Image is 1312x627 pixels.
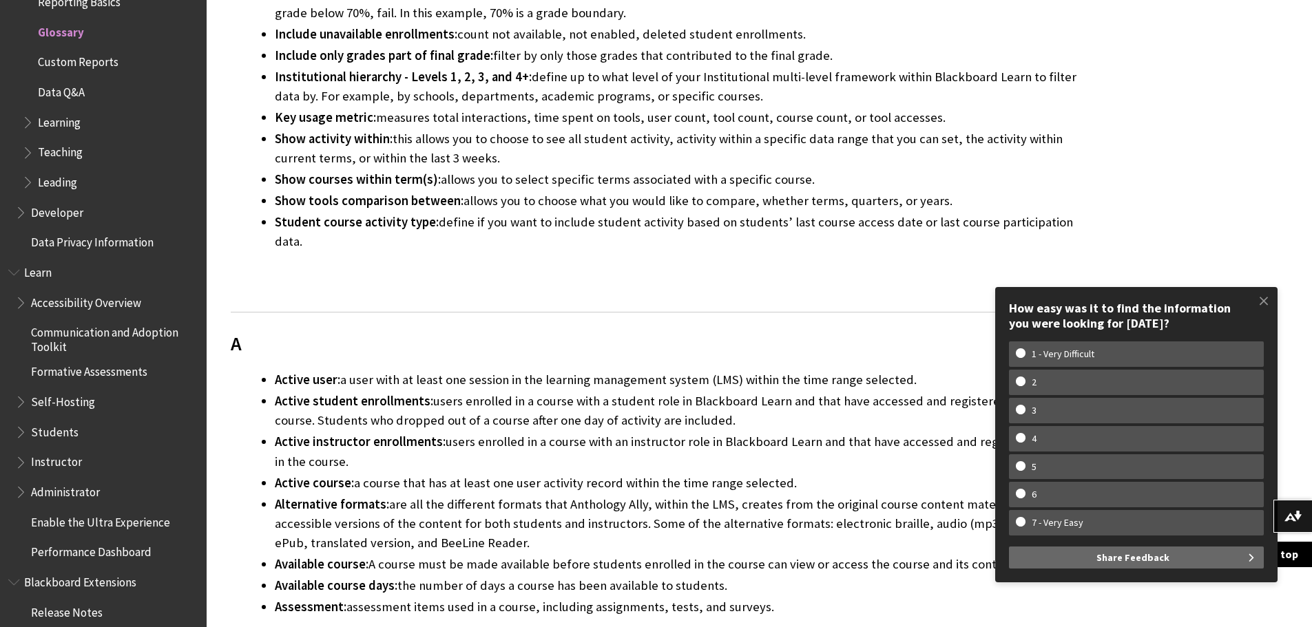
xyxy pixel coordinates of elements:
span: Show tools comparison between: [275,193,464,209]
span: Assessment: [275,599,346,615]
li: assessment items used in a course, including assignments, tests, and surveys. [275,597,1085,617]
span: Learning [38,111,81,129]
span: Instructor [31,451,82,469]
span: Developer [31,201,83,220]
li: this allows you to choose to see all student activity, activity within a specific data range that... [275,129,1085,168]
span: Active course: [275,475,354,491]
span: Communication and Adoption Toolkit [31,321,197,354]
span: Self-Hosting [31,390,95,409]
span: Show activity within: [275,131,393,147]
li: measures total interactions, time spent on tools, user count, tool count, course count, or tool a... [275,108,1085,127]
w-span: 6 [1016,489,1052,500]
span: Performance Dashboard [31,541,152,560]
span: Available course days: [275,577,397,593]
w-span: 7 - Very Easy [1016,517,1099,529]
w-span: 2 [1016,376,1052,388]
span: A [231,329,1085,358]
span: Data Q&A [38,81,85,99]
span: Key usage metric: [275,109,376,125]
span: Students [31,421,79,439]
w-span: 1 - Very Difficult [1016,348,1110,360]
span: Enable the Ultra Experience [31,511,170,529]
li: allows you to choose what you would like to compare, whether terms, quarters, or years. [275,191,1085,211]
span: Blackboard Extensions [24,571,136,589]
span: Learn [24,261,52,279]
span: Student course activity type: [275,214,439,230]
li: A course must be made available before students enrolled in the course can view or access the cou... [275,555,1085,574]
span: Active instructor enrollments: [275,434,446,449]
span: Release Notes [31,601,103,619]
li: users enrolled in a course with an instructor role in Blackboard Learn and that have accessed and... [275,432,1085,471]
w-span: 4 [1016,433,1052,445]
span: Formative Assessments [31,361,147,379]
span: Active student enrollments: [275,393,433,409]
span: Share Feedback [1096,546,1169,568]
span: Include only grades part of final grade: [275,47,493,63]
span: Active user: [275,372,340,387]
li: are all the different formats that Anthology Ally, within the LMS, creates from the original cour... [275,495,1085,553]
span: Available course: [275,556,368,572]
span: Leading [38,171,77,189]
span: Glossary [38,21,84,39]
li: the number of days a course has been available to students. [275,576,1085,595]
li: define up to what level of your Institutional multi-level framework within Blackboard Learn to fi... [275,67,1085,106]
span: Institutional hierarchy - Levels 1, 2, 3, and 4+: [275,69,532,85]
span: Custom Reports [38,51,118,70]
span: Accessibility Overview [31,291,141,310]
span: Data Privacy Information [31,231,154,250]
li: count not available, not enabled, deleted student enrollments. [275,25,1085,44]
span: Alternative formats: [275,496,389,512]
span: Teaching [38,141,83,160]
span: Show courses within term(s): [275,171,441,187]
div: How easy was it to find the information you were looking for [DATE]? [1009,301,1264,330]
li: define if you want to include student activity based on students’ last course access date or last... [275,213,1085,251]
li: users enrolled in a course with a student role in Blackboard Learn and that have accessed and reg... [275,392,1085,430]
span: Administrator [31,480,100,499]
li: filter by only those grades that contributed to the final grade. [275,46,1085,65]
li: allows you to select specific terms associated with a specific course. [275,170,1085,189]
li: a user with at least one session in the learning management system (LMS) within the time range se... [275,370,1085,390]
span: Include unavailable enrollments: [275,26,457,42]
w-span: 5 [1016,461,1052,473]
li: a course that has at least one user activity record within the time range selected. [275,474,1085,493]
button: Share Feedback [1009,546,1264,568]
nav: Book outline for Blackboard Learn Help [8,261,198,564]
w-span: 3 [1016,405,1052,416]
